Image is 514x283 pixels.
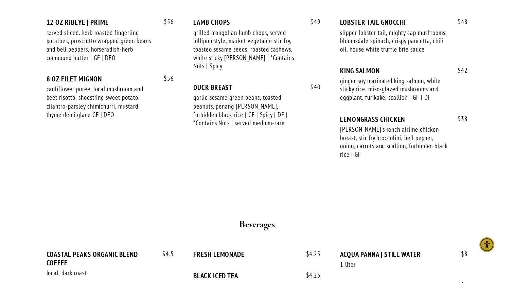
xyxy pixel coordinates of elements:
div: local, dark roast [47,268,155,277]
span: 8 [454,250,468,258]
span: 42 [451,67,468,74]
span: 49 [304,18,321,26]
span: 56 [157,18,174,26]
span: 4.5 [156,250,174,258]
div: 12 OZ RIBEYE | PRIME [47,18,174,26]
div: COASTAL PEAKS ORGANIC BLEND COFFEE [47,250,174,267]
span: $ [458,114,461,122]
div: slipper lobster tail, mighty cap mushrooms, bloomsdale spinach, crispy pancetta, chili oil, house... [340,29,448,54]
div: ginger soy marinated king salmon, white sticky rice, miso-glazed mushrooms and eggplant, furikake... [340,77,448,102]
div: garlic-sesame green beans, toasted peanuts, penang [PERSON_NAME], forbidden black rice | GF | Spi... [193,93,301,127]
div: LOBSTER TAIL GNOCCHI [340,18,467,26]
div: 1 liter [340,260,448,268]
span: $ [164,18,167,26]
span: 40 [304,83,321,91]
div: BLACK ICED TEA [193,271,321,280]
span: $ [164,74,167,82]
div: [PERSON_NAME]’s ranch airline chicken breast, stir fry broccolini, bell pepper, onion, carrots an... [340,125,448,158]
span: 4.25 [299,271,321,279]
span: $ [458,18,461,26]
span: 48 [451,18,468,26]
div: grilled mongolian lamb chops, served lollipop style, market vegetable stir fry, toasted sesame se... [193,29,301,71]
span: $ [311,83,314,91]
strong: Beverages [239,219,275,230]
span: $ [162,249,166,258]
div: FRESH LEMONADE [193,250,321,258]
div: LAMB CHOPS [193,18,321,26]
div: LEMONGRASS CHICKEN [340,115,467,123]
span: $ [306,271,309,279]
div: ACQUA PANNA | STILL WATER [340,250,467,258]
div: Accessibility Menu [479,237,494,252]
div: DUCK BREAST [193,83,321,92]
div: served sliced. herb roasted fingerling potatoes, prosciutto wrapped green beans and bell peppers,... [47,29,155,62]
span: $ [461,249,464,258]
div: KING SALMON [340,67,467,75]
div: 8 OZ FILET MIGNON [47,75,174,83]
span: $ [306,249,309,258]
div: cauliflower purée, local mushroom and beet risotto, shoestring sweet potato, cilantro-parsley chi... [47,85,155,118]
span: 4.25 [299,250,321,258]
span: 38 [451,115,468,122]
span: $ [311,18,314,26]
span: 56 [157,75,174,82]
span: $ [458,66,461,74]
